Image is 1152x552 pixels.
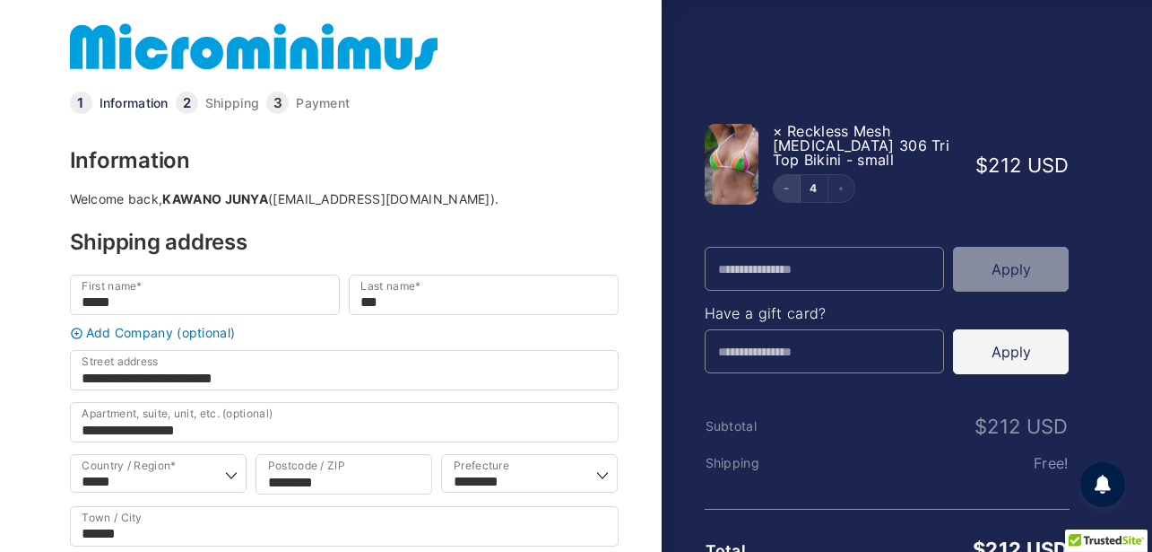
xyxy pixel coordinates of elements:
[205,97,259,110] a: Shipping
[705,456,827,470] th: Shipping
[974,415,1068,438] bdi: 212 USD
[826,455,1069,471] td: Free!
[162,191,268,206] strong: KAWANO JUNYA
[296,97,350,110] a: Payment
[705,306,1070,320] h4: Have a gift card?
[801,183,827,194] a: Edit
[773,122,783,140] a: Remove this item
[705,419,827,434] th: Subtotal
[70,232,619,253] h3: Shipping address
[975,153,1069,177] bdi: 212 USD
[100,97,169,110] a: Information
[70,150,619,171] h3: Information
[773,122,950,169] span: Reckless Mesh [MEDICAL_DATA] 306 Tri Top Bikini - small
[975,153,988,177] span: $
[974,415,987,438] span: $
[65,327,623,340] a: Add Company (optional)
[705,124,758,205] img: Reckless Mesh High Voltage 306 Tri Top 01
[953,329,1069,374] button: Apply
[827,175,854,202] button: Increment
[774,175,801,202] button: Decrement
[953,247,1069,292] button: Apply
[70,193,619,206] div: Welcome back, ([EMAIL_ADDRESS][DOMAIN_NAME]).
